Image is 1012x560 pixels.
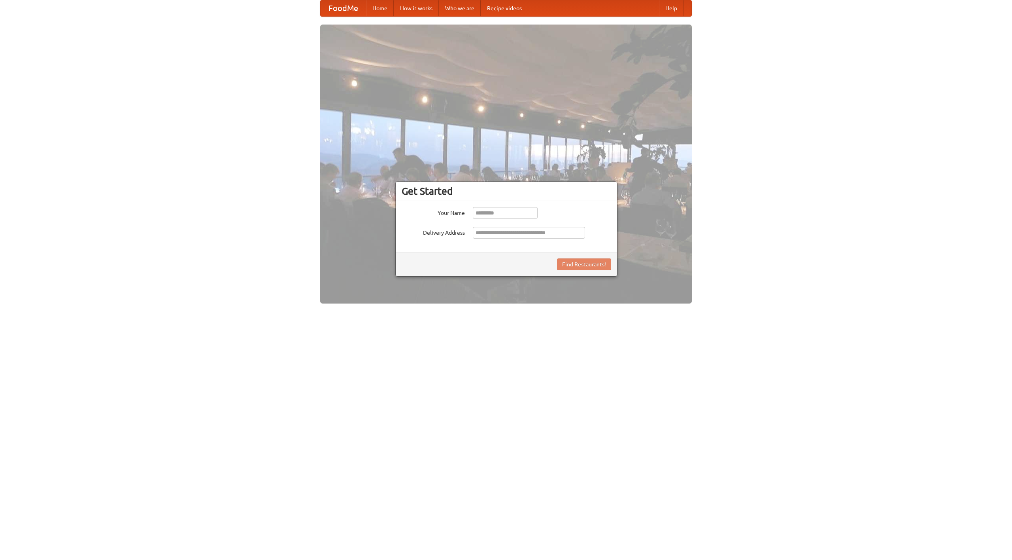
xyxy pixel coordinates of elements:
a: FoodMe [321,0,366,16]
a: Recipe videos [481,0,528,16]
a: Help [659,0,683,16]
button: Find Restaurants! [557,258,611,270]
a: Who we are [439,0,481,16]
label: Your Name [402,207,465,217]
label: Delivery Address [402,227,465,237]
h3: Get Started [402,185,611,197]
a: How it works [394,0,439,16]
a: Home [366,0,394,16]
